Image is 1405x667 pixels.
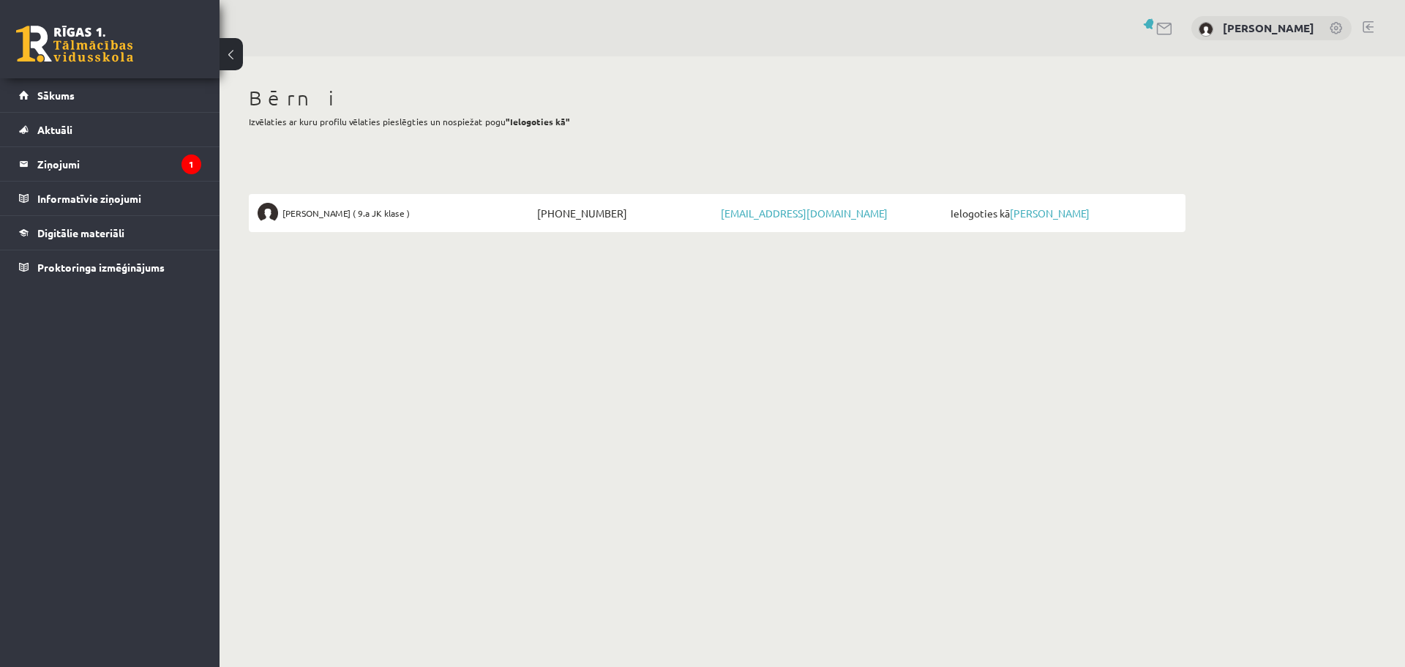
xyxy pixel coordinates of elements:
a: Rīgas 1. Tālmācības vidusskola [16,26,133,62]
a: [PERSON_NAME] [1223,21,1314,35]
h1: Bērni [249,86,1185,111]
legend: Informatīvie ziņojumi [37,182,201,215]
span: Aktuāli [37,123,72,136]
b: "Ielogoties kā" [506,116,570,127]
a: Aktuāli [19,113,201,146]
span: Sākums [37,89,75,102]
a: Ziņojumi1 [19,147,201,181]
span: Digitālie materiāli [37,226,124,239]
span: Proktoringa izmēģinājums [37,261,165,274]
span: [PERSON_NAME] ( 9.a JK klase ) [282,203,410,223]
p: Izvēlaties ar kuru profilu vēlaties pieslēgties un nospiežat pogu [249,115,1185,128]
a: Digitālie materiāli [19,216,201,250]
legend: Ziņojumi [37,147,201,181]
span: Ielogoties kā [947,203,1177,223]
a: [EMAIL_ADDRESS][DOMAIN_NAME] [721,206,888,220]
a: Sākums [19,78,201,112]
a: Proktoringa izmēģinājums [19,250,201,284]
a: Informatīvie ziņojumi [19,182,201,215]
span: [PHONE_NUMBER] [533,203,717,223]
img: Artūrs Āboliņš [1199,22,1213,37]
a: [PERSON_NAME] [1010,206,1090,220]
i: 1 [181,154,201,174]
img: Ance Āboliņa [258,203,278,223]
